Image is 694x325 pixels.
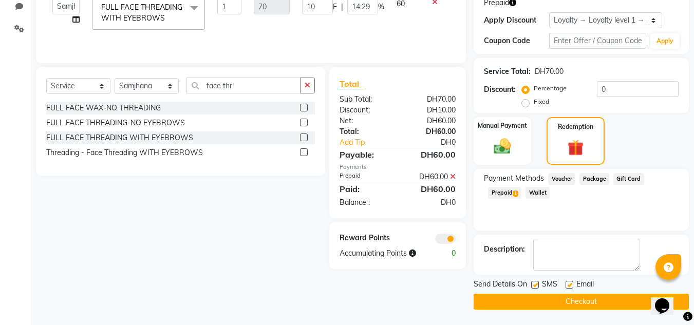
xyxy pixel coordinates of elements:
div: Net: [332,116,398,126]
div: 0 [430,248,463,259]
img: _gift.svg [562,138,589,158]
div: Discount: [484,84,516,95]
span: Package [579,173,609,185]
div: Payable: [332,148,398,161]
span: Payment Methods [484,173,544,184]
div: DH60.00 [398,171,463,182]
img: _cash.svg [489,137,516,156]
label: Fixed [534,97,549,106]
div: DH60.00 [398,126,463,137]
div: Reward Points [332,233,398,244]
div: FULL FACE WAX-NO THREADING [46,103,161,113]
span: Email [576,279,594,292]
button: Apply [650,33,680,49]
label: Manual Payment [478,121,527,130]
div: Description: [484,244,525,255]
div: DH70.00 [398,94,463,105]
span: | [341,2,343,12]
iframe: chat widget [651,284,684,315]
div: Paid: [332,183,398,195]
div: Discount: [332,105,398,116]
span: F [333,2,337,12]
a: Add Tip [332,137,408,148]
span: Total [340,79,363,89]
a: x [165,13,170,23]
span: Voucher [548,173,575,185]
div: Coupon Code [484,35,549,46]
span: SMS [542,279,557,292]
div: FULL FACE THREADING-NO EYEBROWS [46,118,185,128]
div: Prepaid [332,171,398,182]
label: Redemption [558,122,593,131]
span: % [378,2,384,12]
div: DH60.00 [398,116,463,126]
div: Balance : [332,197,398,208]
div: Total: [332,126,398,137]
div: DH0 [409,137,464,148]
span: 1 [513,190,518,197]
div: Service Total: [484,66,531,77]
div: Sub Total: [332,94,398,105]
div: DH60.00 [398,183,463,195]
label: Percentage [534,84,567,93]
div: Accumulating Points [332,248,430,259]
span: FULL FACE THREADING WITH EYEBROWS [101,3,182,23]
span: Wallet [526,187,550,199]
div: DH60.00 [398,148,463,161]
input: Enter Offer / Coupon Code [549,33,646,49]
div: Apply Discount [484,15,549,26]
div: FULL FACE THREADING WITH EYEBROWS [46,132,193,143]
span: Gift Card [613,173,644,185]
button: Checkout [474,294,689,310]
div: DH0 [398,197,463,208]
span: Send Details On [474,279,527,292]
div: Payments [340,163,456,171]
div: DH70.00 [535,66,564,77]
div: Threading - Face Threading WITH EYEBROWS [46,147,203,158]
span: Prepaid [488,187,521,199]
div: DH10.00 [398,105,463,116]
input: Search or Scan [186,78,301,93]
